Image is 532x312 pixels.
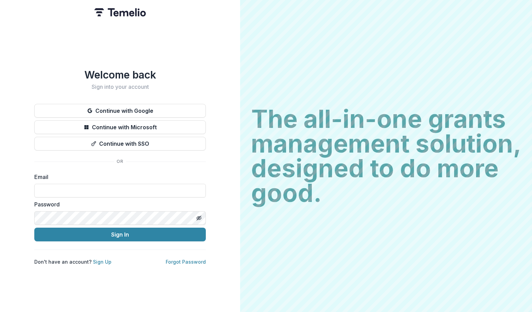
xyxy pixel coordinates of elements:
[34,228,206,241] button: Sign In
[34,173,202,181] label: Email
[34,137,206,151] button: Continue with SSO
[34,84,206,90] h2: Sign into your account
[34,104,206,118] button: Continue with Google
[193,213,204,224] button: Toggle password visibility
[166,259,206,265] a: Forgot Password
[34,258,111,265] p: Don't have an account?
[94,8,146,16] img: Temelio
[93,259,111,265] a: Sign Up
[34,69,206,81] h1: Welcome back
[34,120,206,134] button: Continue with Microsoft
[34,200,202,208] label: Password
